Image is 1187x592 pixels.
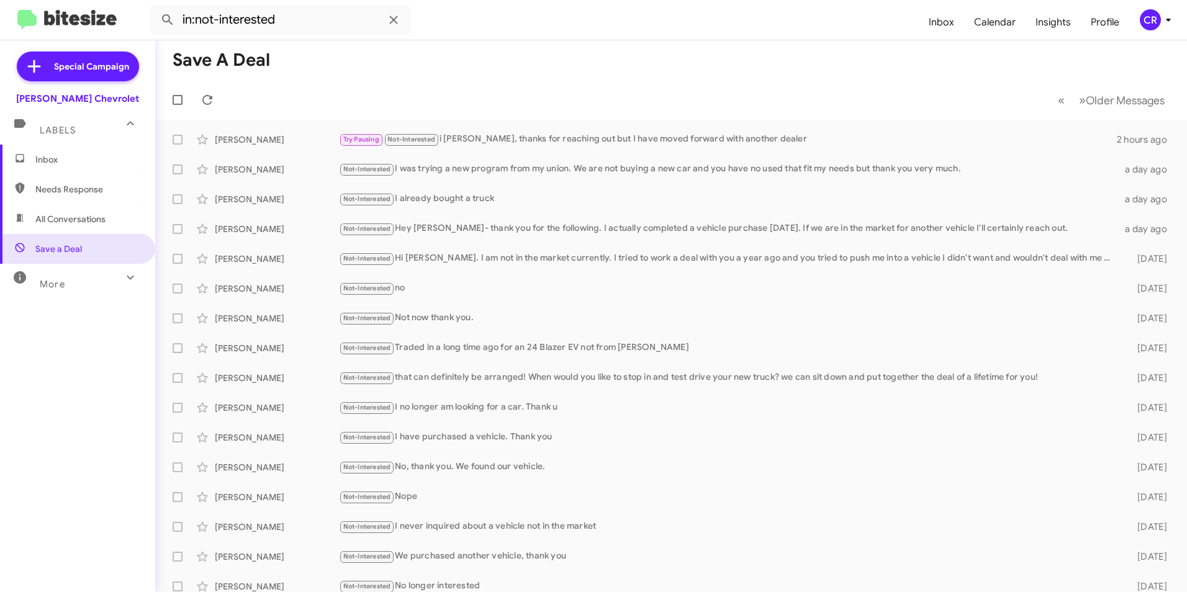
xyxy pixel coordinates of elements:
[339,311,1117,325] div: Not now thank you.
[215,253,339,265] div: [PERSON_NAME]
[35,153,141,166] span: Inbox
[339,370,1117,385] div: that can definitely be arranged! When would you like to stop in and test drive your new truck? we...
[215,521,339,533] div: [PERSON_NAME]
[343,225,391,233] span: Not-Interested
[1117,521,1177,533] div: [DATE]
[1117,282,1177,295] div: [DATE]
[17,52,139,81] a: Special Campaign
[343,374,391,382] span: Not-Interested
[1117,342,1177,354] div: [DATE]
[215,193,339,205] div: [PERSON_NAME]
[1117,550,1177,563] div: [DATE]
[1117,372,1177,384] div: [DATE]
[150,5,411,35] input: Search
[919,4,964,40] a: Inbox
[339,490,1117,504] div: Nope
[343,165,391,173] span: Not-Interested
[339,192,1117,206] div: I already bought a truck
[1086,94,1165,107] span: Older Messages
[215,282,339,295] div: [PERSON_NAME]
[1117,193,1177,205] div: a day ago
[215,401,339,414] div: [PERSON_NAME]
[173,50,270,70] h1: Save a Deal
[1051,87,1172,113] nav: Page navigation example
[339,549,1117,563] div: We purchased another vehicle, thank you
[1050,87,1072,113] button: Previous
[343,433,391,441] span: Not-Interested
[339,222,1117,236] div: Hey [PERSON_NAME]- thank you for the following. I actually completed a vehicle purchase [DATE]. I...
[339,341,1117,355] div: Traded in a long time ago for an 24 Blazer EV not from [PERSON_NAME]
[343,463,391,471] span: Not-Interested
[1117,223,1177,235] div: a day ago
[343,195,391,203] span: Not-Interested
[339,162,1117,176] div: I was trying a new program from my union. We are not buying a new car and you have no used that f...
[343,284,391,292] span: Not-Interested
[1117,133,1177,146] div: 2 hours ago
[1117,312,1177,325] div: [DATE]
[40,125,76,136] span: Labels
[339,132,1117,146] div: i [PERSON_NAME], thanks for reaching out but I have moved forward with another dealer
[339,430,1117,444] div: I have purchased a vehicle. Thank you
[215,312,339,325] div: [PERSON_NAME]
[1117,253,1177,265] div: [DATE]
[343,522,391,531] span: Not-Interested
[387,135,435,143] span: Not-Interested
[1117,431,1177,444] div: [DATE]
[339,519,1117,534] div: I never inquired about a vehicle not in the market
[343,403,391,411] span: Not-Interested
[339,251,1117,266] div: Hi [PERSON_NAME]. I am not in the market currently. I tried to work a deal with you a year ago an...
[964,4,1026,40] a: Calendar
[1117,401,1177,414] div: [DATE]
[54,60,129,73] span: Special Campaign
[339,460,1117,474] div: No, thank you. We found our vehicle.
[343,552,391,560] span: Not-Interested
[215,133,339,146] div: [PERSON_NAME]
[343,254,391,262] span: Not-Interested
[1079,92,1086,108] span: »
[215,342,339,354] div: [PERSON_NAME]
[16,92,139,105] div: [PERSON_NAME] Chevrolet
[35,213,106,225] span: All Conversations
[343,582,391,590] span: Not-Interested
[1058,92,1065,108] span: «
[35,183,141,195] span: Needs Response
[343,314,391,322] span: Not-Interested
[215,550,339,563] div: [PERSON_NAME]
[215,372,339,384] div: [PERSON_NAME]
[1140,9,1161,30] div: CR
[1129,9,1173,30] button: CR
[1117,491,1177,503] div: [DATE]
[339,281,1117,295] div: no
[215,461,339,473] div: [PERSON_NAME]
[1081,4,1129,40] a: Profile
[40,279,65,290] span: More
[343,135,379,143] span: Try Pausing
[215,491,339,503] div: [PERSON_NAME]
[215,431,339,444] div: [PERSON_NAME]
[1026,4,1081,40] a: Insights
[215,163,339,176] div: [PERSON_NAME]
[1117,163,1177,176] div: a day ago
[35,243,82,255] span: Save a Deal
[215,223,339,235] div: [PERSON_NAME]
[339,400,1117,415] div: I no longer am looking for a car. Thank u
[1072,87,1172,113] button: Next
[343,344,391,352] span: Not-Interested
[1117,461,1177,473] div: [DATE]
[343,493,391,501] span: Not-Interested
